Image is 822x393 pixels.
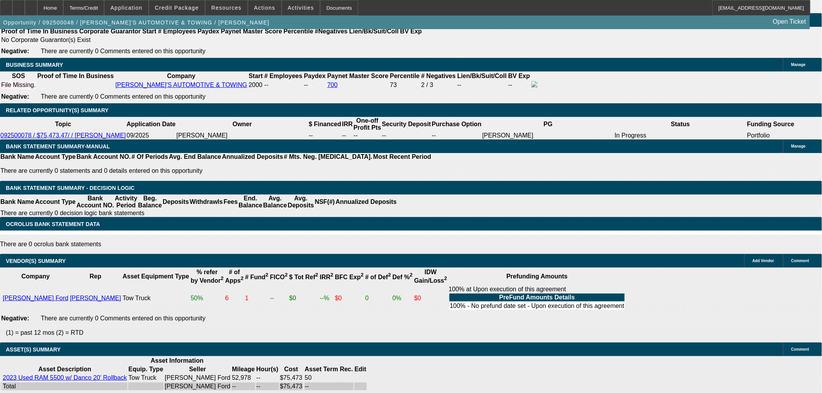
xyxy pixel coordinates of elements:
b: Start [249,73,263,79]
td: [PERSON_NAME] [482,132,615,139]
b: # Fund [245,274,268,280]
b: Rep [90,273,101,280]
td: $75,473 [280,374,303,382]
th: Withdrawls [189,195,223,209]
a: Open Ticket [770,15,809,28]
div: 2 / 3 [421,82,456,89]
b: BFC Exp [335,274,364,280]
th: Fees [223,195,238,209]
span: Resources [211,5,242,11]
b: # of Def [365,274,391,280]
span: BUSINESS SUMMARY [6,62,63,68]
td: -- [432,132,482,139]
sup: 2 [241,276,244,282]
th: Annualized Deposits [221,153,283,161]
th: Avg. Deposits [287,195,315,209]
sup: 2 [315,272,318,278]
b: # Employees [265,73,303,79]
b: IDW Gain/Loss [414,269,447,284]
div: Total [3,383,127,390]
b: $ Tot Ref [289,274,319,280]
b: Percentile [284,28,313,35]
div: 73 [390,82,420,89]
th: Avg. End Balance [169,153,222,161]
b: Paynet Master Score [327,73,388,79]
span: -- [265,82,269,88]
td: -- [270,285,288,311]
td: -- [457,81,507,89]
th: SOS [1,72,36,80]
span: Comment [791,347,809,351]
td: [PERSON_NAME] [176,132,308,139]
b: Negative: [1,315,29,322]
td: [PERSON_NAME] Ford [164,374,231,382]
td: -- [256,383,279,390]
td: 1 [245,285,269,311]
th: # Mts. Neg. [MEDICAL_DATA]. [284,153,373,161]
td: 50% [190,285,224,311]
td: Portfolio [747,132,795,139]
span: There are currently 0 Comments entered on this opportunity [41,315,205,322]
sup: 2 [221,276,223,282]
a: 2023 Used RAM 5500 w/ Danco 20' Rollback [3,374,127,381]
span: RELATED OPPORTUNITY(S) SUMMARY [6,107,108,113]
td: -- [232,383,255,390]
th: Owner [176,117,308,132]
b: BV Exp [508,73,530,79]
span: Add Vendor [752,259,774,263]
button: Credit Package [149,0,205,15]
a: [PERSON_NAME] [70,295,121,301]
b: Lien/Bk/Suit/Coll [457,73,507,79]
b: Cost [284,366,298,372]
td: -- [308,132,342,139]
span: Comment [791,259,809,263]
th: Edit [354,365,367,373]
td: 6 [225,285,244,311]
b: Seller [189,366,206,372]
th: Funding Source [747,117,795,132]
th: End. Balance [238,195,263,209]
th: Avg. Balance [263,195,287,209]
td: $0 [334,285,364,311]
span: OCROLUS BANK STATEMENT DATA [6,221,100,227]
td: 100% - No prefund date set - Upon execution of this agreement [449,302,625,310]
td: -- [303,81,326,89]
th: PG [482,117,615,132]
b: Negative: [1,93,29,100]
sup: 2 [285,272,287,278]
b: Prefunding Amounts [507,273,568,280]
p: There are currently 0 statements and 0 details entered on this opportunity [0,167,431,174]
b: Asset Equipment Type [123,273,189,280]
th: Purchase Option [432,117,482,132]
sup: 2 [331,272,333,278]
span: VENDOR(S) SUMMARY [6,258,66,264]
th: One-off Profit Pts [353,117,381,132]
th: Deposits [162,195,190,209]
b: Negative: [1,48,29,54]
b: Company [21,273,50,280]
td: -- [353,132,381,139]
button: Application [104,0,148,15]
b: # of Apps [225,269,244,284]
span: ASSET(S) SUMMARY [6,346,61,353]
span: BANK STATEMENT SUMMARY-MANUAL [6,143,110,150]
div: 100% at Upon execution of this agreement [449,286,625,311]
td: 09/2025 [126,132,176,139]
b: Asset Information [151,357,204,364]
th: Bank Account NO. [76,153,131,161]
sup: 2 [361,272,364,278]
span: Manage [791,144,806,148]
td: 0% [392,285,413,311]
p: (1) = past 12 mos (2) = RTD [6,329,822,336]
td: $0 [289,285,319,311]
th: $ Financed [308,117,342,132]
th: # Of Periods [131,153,169,161]
b: Asset Description [38,366,91,372]
th: Most Recent Period [373,153,432,161]
td: $75,473 [280,383,303,390]
td: --% [319,285,334,311]
th: Application Date [126,117,176,132]
th: Beg. Balance [138,195,162,209]
td: 2000 [248,81,263,89]
b: PreFund Amounts Details [499,294,575,301]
